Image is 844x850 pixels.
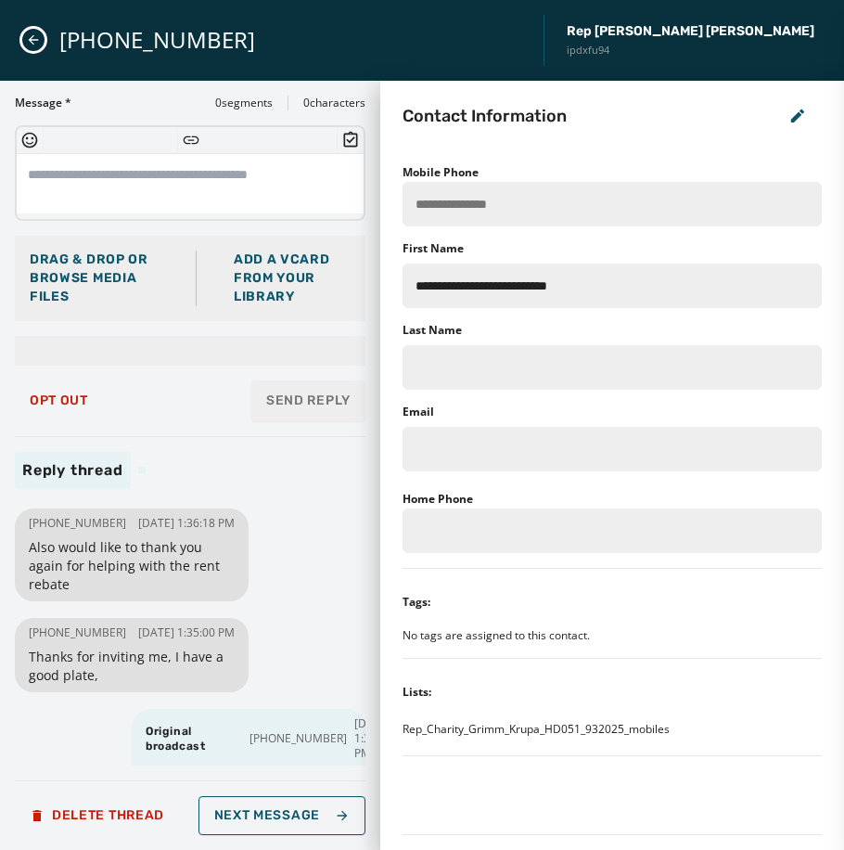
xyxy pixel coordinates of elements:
span: Send Reply [266,392,351,410]
label: Home Phone [403,491,473,507]
h2: Contact Information [403,103,567,129]
button: Insert Short Link [182,131,200,149]
span: [DATE] 1:36:18 PM [138,516,235,531]
div: No tags are assigned to this contact. [403,628,822,643]
span: 0 segments [215,96,273,110]
label: First Name [403,241,464,256]
span: Also would like to thank you again for helping with the rent rebate [29,538,235,594]
span: Next Message [214,808,350,823]
div: Lists: [403,685,431,700]
span: [PHONE_NUMBER] [249,731,347,746]
span: ipdxfu94 [567,43,814,58]
span: [PHONE_NUMBER] [59,25,255,55]
span: Rep [PERSON_NAME] [PERSON_NAME] [567,22,814,41]
span: [DATE] 1:30:22 PM [354,716,392,761]
label: Mobile Phone [403,164,479,180]
span: Thanks for inviting me, I have a good plate, [29,648,235,685]
div: Tags: [403,595,430,610]
span: Rep_Charity_Grimm_Krupa_HD051_932025_mobiles [403,722,670,737]
label: Last Name [403,323,462,338]
label: Email [403,405,434,419]
span: [PHONE_NUMBER] [29,516,126,531]
span: Original broadcast [146,724,205,753]
button: Send Reply [251,380,365,421]
button: Insert Survey [341,131,360,149]
div: Add a vCard from your library [234,251,351,306]
button: Delete Thread [15,797,179,834]
span: [DATE] 1:35:00 PM [138,625,235,640]
span: 0 characters [303,96,365,110]
span: [PHONE_NUMBER] [29,625,126,640]
span: Delete Thread [30,808,164,823]
span: Drag & Drop or browse media files [30,251,148,304]
span: Reply thread [15,452,131,489]
button: Next Message [198,796,365,835]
